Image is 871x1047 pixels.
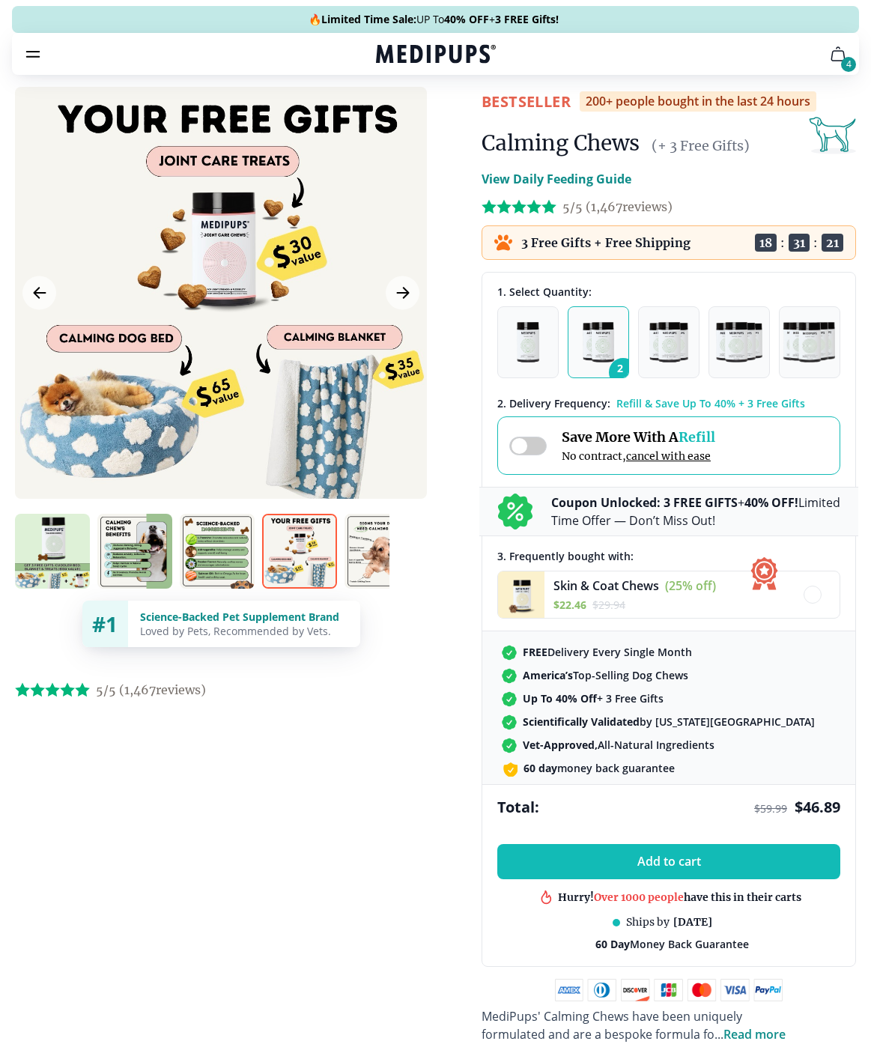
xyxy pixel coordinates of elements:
[673,915,712,929] span: [DATE]
[345,514,419,589] img: Calming Chews | Natural Dog Supplements
[523,691,664,705] span: + 3 Free Gifts
[789,234,810,252] span: 31
[679,428,715,446] span: Refill
[783,322,837,362] img: Pack of 5 - Natural Dog Supplements
[523,645,692,659] span: Delivery Every Single Month
[626,449,711,463] span: cancel with ease
[555,979,783,1001] img: payment methods
[583,322,614,362] img: Pack of 2 - Natural Dog Supplements
[580,91,816,112] div: 200+ people bought in the last 24 hours
[553,598,586,612] span: $ 22.46
[96,682,206,697] span: 5/5 ( 1,467 reviews)
[841,57,856,72] div: 4
[482,130,640,157] h1: Calming Chews
[649,322,688,362] img: Pack of 3 - Natural Dog Supplements
[15,514,90,589] img: Calming Chews | Natural Dog Supplements
[558,886,801,900] div: Hurry! have this in their carts
[482,1008,742,1025] span: MediPups' Calming Chews have been uniquely
[523,738,714,752] span: All-Natural Ingredients
[553,577,659,594] span: Skin & Coat Chews
[521,235,691,250] p: 3 Free Gifts + Free Shipping
[562,449,715,463] span: No contract,
[755,234,777,252] span: 18
[92,610,118,638] span: #1
[523,714,640,729] strong: Scientifically Validated
[795,797,840,817] span: $ 46.89
[523,761,557,775] strong: 60 day
[523,761,675,775] span: money back guarantee
[754,801,787,816] span: $ 59.99
[716,322,762,362] img: Pack of 4 - Natural Dog Supplements
[497,844,840,879] button: Add to cart
[498,571,544,618] img: Skin & Coat Chews - Medipups
[386,276,419,310] button: Next Image
[637,855,701,869] span: Add to cart
[523,645,547,659] strong: FREE
[523,714,815,729] span: by [US_STATE][GEOGRAPHIC_DATA]
[376,43,496,68] a: Medipups
[523,668,688,682] span: Top-Selling Dog Chews
[820,36,856,72] button: cart
[24,45,42,63] button: burger-menu
[609,358,637,386] span: 2
[813,235,818,250] span: :
[595,937,630,951] strong: 60 Day
[482,91,571,112] span: BestSeller
[482,1026,714,1043] span: formulated and are a bespoke formula fo
[652,137,750,154] span: (+ 3 Free Gifts)
[523,668,573,682] strong: America’s
[615,904,682,917] span: Best product
[140,624,348,638] div: Loved by Pets, Recommended by Vets.
[744,494,798,511] b: 40% OFF!
[497,797,539,817] span: Total:
[551,494,840,529] p: + Limited Time Offer — Don’t Miss Out!
[780,235,785,250] span: :
[180,514,255,589] img: Calming Chews | Natural Dog Supplements
[551,494,738,511] b: Coupon Unlocked: 3 FREE GIFTS
[497,285,840,299] div: 1. Select Quantity:
[22,276,56,310] button: Previous Image
[309,12,559,27] span: 🔥 UP To +
[568,306,629,378] button: 2
[97,514,172,589] img: Calming Chews | Natural Dog Supplements
[562,428,715,446] span: Save More With A
[523,691,597,705] strong: Up To 40% Off
[714,1026,786,1043] span: ...
[665,577,716,594] span: (25% off)
[626,915,670,929] span: Ships by
[595,937,749,951] span: Money Back Guarantee
[482,170,631,188] p: View Daily Feeding Guide
[562,199,673,214] span: 5/5 ( 1,467 reviews)
[592,598,625,612] span: $ 29.94
[616,396,805,410] span: Refill & Save Up To 40% + 3 Free Gifts
[262,514,337,589] img: Calming Chews | Natural Dog Supplements
[822,234,843,252] span: 21
[723,1026,786,1043] span: Read more
[497,549,634,563] span: 3 . Frequently bought with:
[517,322,540,362] img: Pack of 1 - Natural Dog Supplements
[594,886,684,899] span: Over 1000 people
[497,396,610,410] span: 2 . Delivery Frequency:
[615,904,744,918] div: in this shop
[140,610,348,624] div: Science-Backed Pet Supplement Brand
[523,738,598,752] strong: Vet-Approved,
